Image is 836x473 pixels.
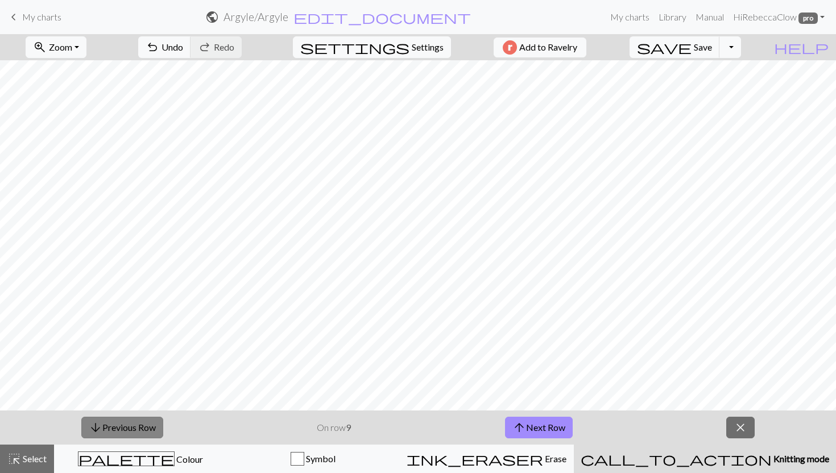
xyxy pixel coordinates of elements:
span: close [734,420,747,435]
span: Zoom [49,42,72,52]
button: Save [630,36,720,58]
span: Add to Ravelry [519,40,577,55]
button: Next Row [505,417,573,438]
h2: Argyle / Argyle [224,10,288,23]
span: Undo [162,42,183,52]
span: palette [78,451,174,467]
img: Ravelry [503,40,517,55]
span: settings [300,39,409,55]
span: Select [21,453,47,464]
span: Knitting mode [772,453,829,464]
span: save [637,39,692,55]
span: Erase [543,453,566,464]
span: edit_document [293,9,471,25]
button: Knitting mode [574,445,836,473]
span: call_to_action [581,451,772,467]
span: My charts [22,11,61,22]
span: Symbol [304,453,336,464]
a: My charts [606,6,654,28]
button: Add to Ravelry [494,38,586,57]
span: Colour [175,454,203,464]
span: Save [694,42,712,52]
span: help [774,39,829,55]
button: Erase [399,445,574,473]
button: SettingsSettings [293,36,451,58]
span: ink_eraser [407,451,543,467]
a: My charts [7,7,61,27]
button: Zoom [26,36,86,58]
span: public [205,9,219,25]
strong: 9 [346,422,351,433]
i: Settings [300,40,409,54]
button: Symbol [227,445,400,473]
span: highlight_alt [7,451,21,467]
span: zoom_in [33,39,47,55]
span: pro [798,13,818,24]
span: arrow_downward [89,420,102,435]
span: arrow_upward [512,420,526,435]
span: undo [146,39,159,55]
a: HiRebeccaClow pro [729,6,829,28]
a: Manual [691,6,729,28]
button: Colour [54,445,227,473]
p: On row [317,421,351,434]
span: keyboard_arrow_left [7,9,20,25]
button: Previous Row [81,417,163,438]
span: Settings [412,40,444,54]
button: Undo [138,36,191,58]
a: Library [654,6,691,28]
